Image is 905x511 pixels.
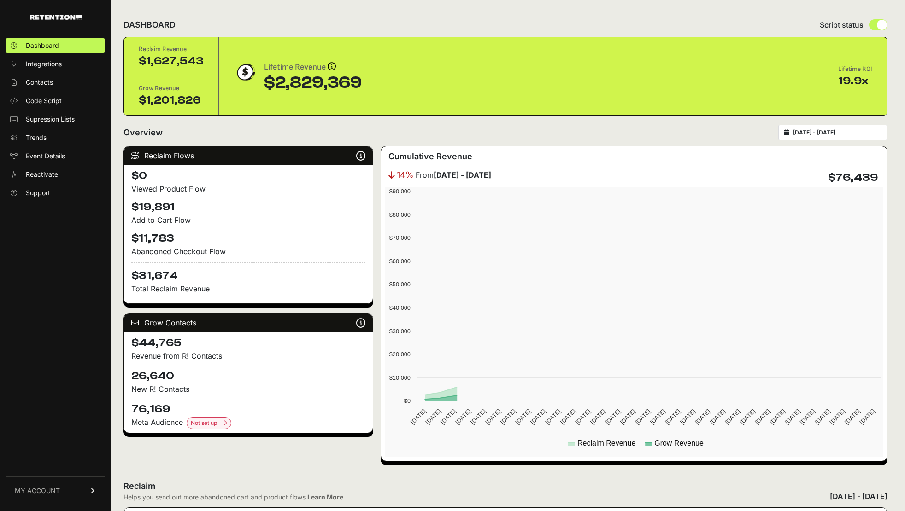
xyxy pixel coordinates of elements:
[26,96,62,105] span: Code Script
[454,408,472,426] text: [DATE]
[434,170,491,180] strong: [DATE] - [DATE]
[123,493,343,502] div: Helps you send out more abandoned cart and product flows.
[131,231,365,246] h4: $11,783
[589,408,607,426] text: [DATE]
[679,408,697,426] text: [DATE]
[843,408,861,426] text: [DATE]
[26,151,65,161] span: Event Details
[838,74,872,88] div: 19.9x
[828,170,878,185] h4: $76,439
[389,328,411,335] text: $30,000
[416,169,491,180] span: From
[123,480,343,493] h2: Reclaim
[131,350,365,361] p: Revenue from R! Contacts
[139,93,204,108] div: $1,201,826
[559,408,577,426] text: [DATE]
[6,130,105,145] a: Trends
[544,408,562,426] text: [DATE]
[813,408,831,426] text: [DATE]
[389,374,411,381] text: $10,000
[234,61,257,84] img: dollar-coin-05c43ed7efb7bc0c12610022525b4bbbb207c7efeef5aecc26f025e68dcafac9.png
[131,215,365,226] div: Add to Cart Flow
[131,336,365,350] h4: $44,765
[838,64,872,74] div: Lifetime ROI
[26,115,75,124] span: Supression Lists
[6,149,105,163] a: Event Details
[26,78,53,87] span: Contacts
[409,408,427,426] text: [DATE]
[739,408,757,426] text: [DATE]
[131,402,365,417] h4: 76,169
[484,408,502,426] text: [DATE]
[124,146,373,165] div: Reclaim Flows
[264,61,362,74] div: Lifetime Revenue
[664,408,682,426] text: [DATE]
[389,258,411,265] text: $60,000
[6,75,105,90] a: Contacts
[6,167,105,182] a: Reactivate
[131,283,365,294] p: Total Reclaim Revenue
[26,188,50,197] span: Support
[6,112,105,127] a: Supression Lists
[307,493,343,501] a: Learn More
[577,439,635,447] text: Reclaim Revenue
[124,314,373,332] div: Grow Contacts
[26,59,62,69] span: Integrations
[26,170,58,179] span: Reactivate
[30,15,82,20] img: Retention.com
[693,408,711,426] text: [DATE]
[709,408,727,426] text: [DATE]
[131,262,365,283] h4: $31,674
[514,408,532,426] text: [DATE]
[26,133,47,142] span: Trends
[604,408,622,426] text: [DATE]
[389,234,411,241] text: $70,000
[123,126,163,139] h2: Overview
[6,93,105,108] a: Code Script
[820,19,864,30] span: Script status
[139,54,204,69] div: $1,627,543
[389,351,411,358] text: $20,000
[439,408,457,426] text: [DATE]
[6,38,105,53] a: Dashboard
[799,408,817,426] text: [DATE]
[6,57,105,71] a: Integrations
[131,168,365,183] h4: $0
[469,408,487,426] text: [DATE]
[131,417,365,429] div: Meta Audience
[404,397,411,404] text: $0
[389,304,411,311] text: $40,000
[264,74,362,92] div: $2,829,369
[619,408,637,426] text: [DATE]
[131,200,365,215] h4: $19,891
[397,168,414,181] span: 14%
[858,408,876,426] text: [DATE]
[830,491,887,502] div: [DATE] - [DATE]
[6,186,105,200] a: Support
[783,408,801,426] text: [DATE]
[26,41,59,50] span: Dashboard
[139,84,204,93] div: Grow Revenue
[389,188,411,195] text: $90,000
[424,408,442,426] text: [DATE]
[6,476,105,505] a: MY ACCOUNT
[829,408,846,426] text: [DATE]
[123,18,176,31] h2: DASHBOARD
[634,408,652,426] text: [DATE]
[529,408,547,426] text: [DATE]
[499,408,517,426] text: [DATE]
[723,408,741,426] text: [DATE]
[131,369,365,383] h4: 26,640
[649,408,667,426] text: [DATE]
[654,439,704,447] text: Grow Revenue
[753,408,771,426] text: [DATE]
[769,408,787,426] text: [DATE]
[574,408,592,426] text: [DATE]
[131,183,365,194] div: Viewed Product Flow
[389,281,411,288] text: $50,000
[388,150,472,163] h3: Cumulative Revenue
[389,211,411,218] text: $80,000
[131,246,365,257] div: Abandoned Checkout Flow
[15,486,60,495] span: MY ACCOUNT
[139,45,204,54] div: Reclaim Revenue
